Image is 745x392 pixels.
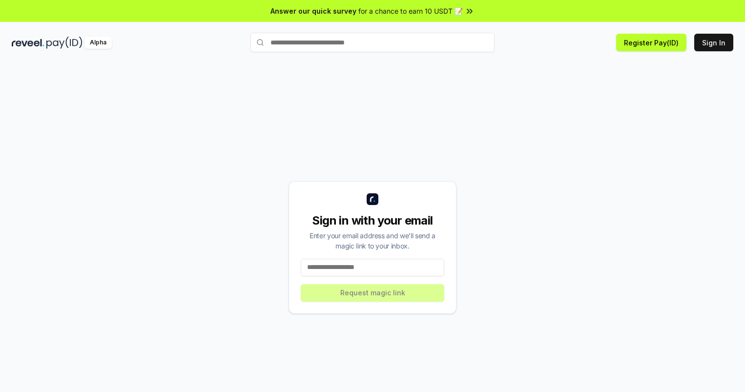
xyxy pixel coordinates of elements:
button: Sign In [694,34,733,51]
div: Enter your email address and we’ll send a magic link to your inbox. [301,230,444,251]
span: for a chance to earn 10 USDT 📝 [358,6,463,16]
div: Sign in with your email [301,213,444,228]
img: logo_small [367,193,378,205]
button: Register Pay(ID) [616,34,686,51]
img: pay_id [46,37,83,49]
img: reveel_dark [12,37,44,49]
span: Answer our quick survey [270,6,356,16]
div: Alpha [84,37,112,49]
